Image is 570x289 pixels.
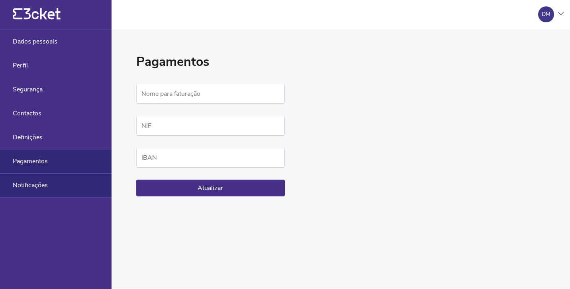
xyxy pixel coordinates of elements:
[13,86,43,93] span: Segurança
[136,148,285,168] input: IBAN
[13,182,48,189] span: Notificações
[13,110,41,117] span: Contactos
[13,16,61,22] a: {' '}
[542,11,550,18] div: DM
[13,38,57,45] span: Dados pessoais
[13,158,48,165] span: Pagamentos
[136,116,285,136] input: NIF
[13,62,28,69] span: Perfil
[13,134,43,141] span: Definições
[13,8,22,20] g: {' '}
[136,53,285,71] h1: Pagamentos
[136,180,285,196] button: Atualizar
[136,84,285,104] input: Nome para faturação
